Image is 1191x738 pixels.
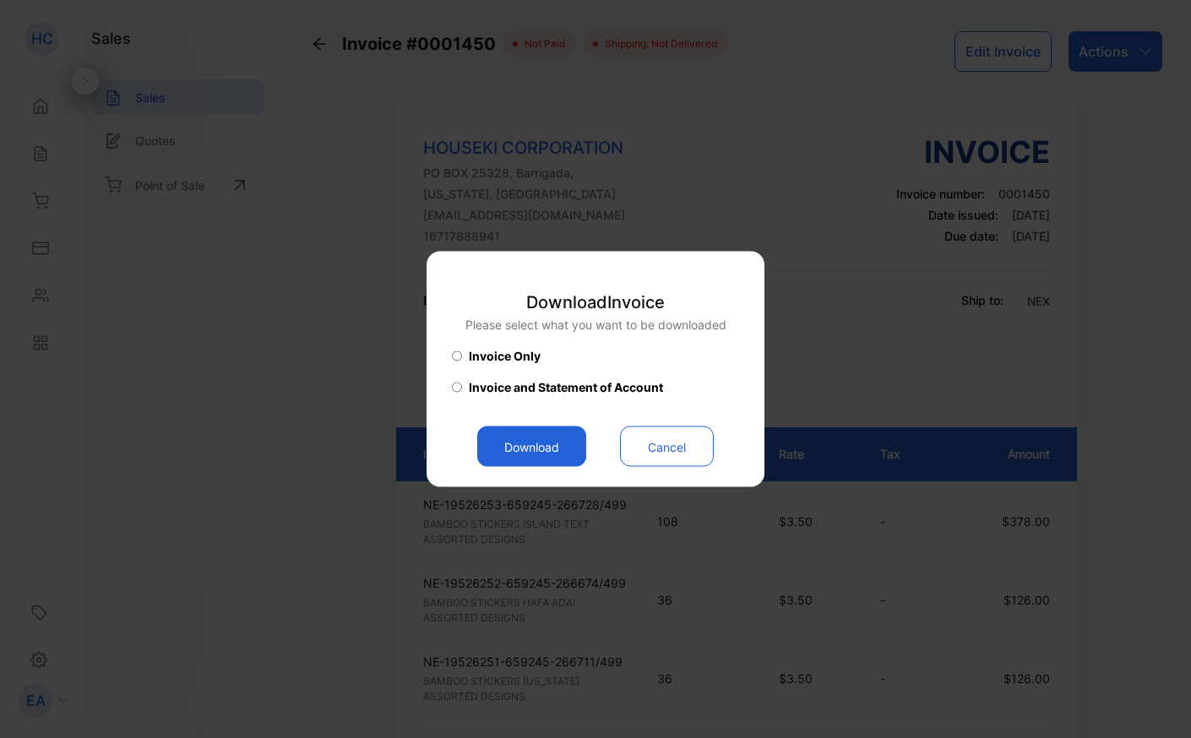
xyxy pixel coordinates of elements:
button: Download [477,426,586,467]
p: Please select what you want to be downloaded [465,316,726,334]
button: Open LiveChat chat widget [14,7,64,57]
span: Invoice Only [469,347,541,365]
button: Cancel [620,426,714,467]
p: Download Invoice [465,290,726,315]
span: Invoice and Statement of Account [469,378,663,396]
